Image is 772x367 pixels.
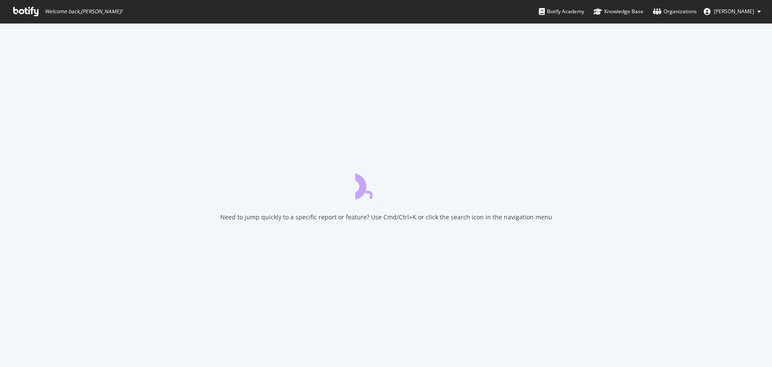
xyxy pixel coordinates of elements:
[697,5,768,18] button: [PERSON_NAME]
[220,213,552,221] div: Need to jump quickly to a specific report or feature? Use Cmd/Ctrl+K or click the search icon in ...
[45,8,122,15] span: Welcome back, [PERSON_NAME] !
[355,169,417,199] div: animation
[539,7,584,16] div: Botify Academy
[653,7,697,16] div: Organizations
[714,8,754,15] span: Katie Greenwood
[594,7,643,16] div: Knowledge Base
